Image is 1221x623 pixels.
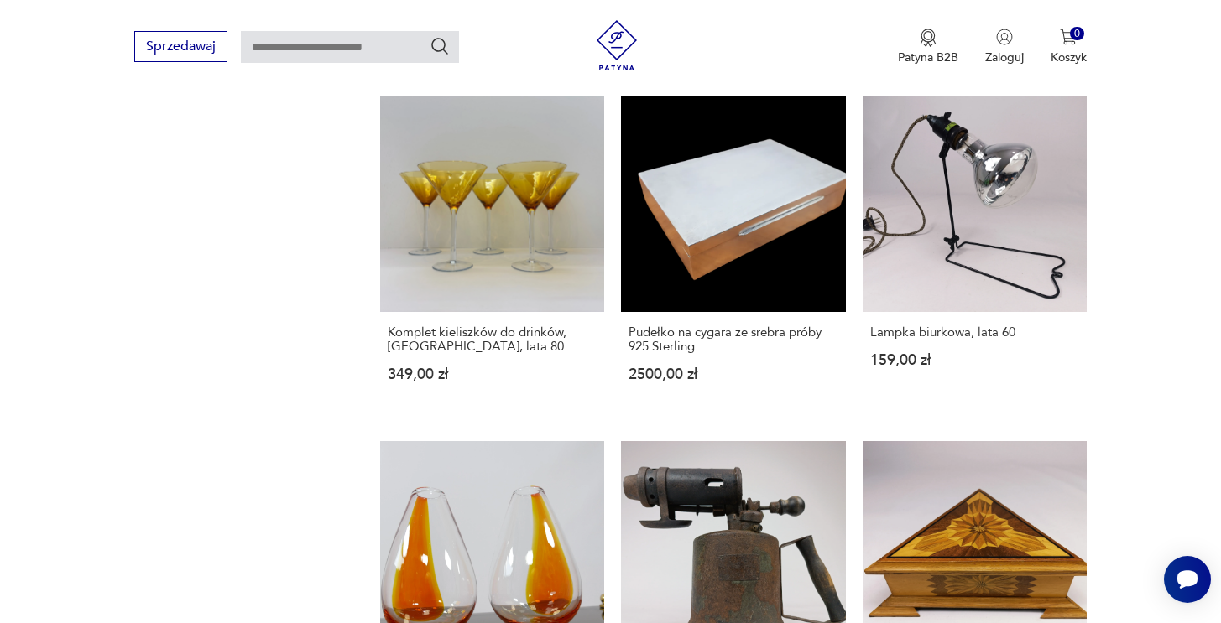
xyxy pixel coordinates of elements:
[388,367,597,382] p: 349,00 zł
[870,353,1079,367] p: 159,00 zł
[898,29,958,65] a: Ikona medaluPatyna B2B
[870,325,1079,340] h3: Lampka biurkowa, lata 60
[920,29,937,47] img: Ikona medalu
[996,29,1013,45] img: Ikonka użytkownika
[430,36,450,56] button: Szukaj
[1164,556,1211,603] iframe: Smartsupp widget button
[629,325,837,354] h3: Pudełko na cygara ze srebra próby 925 Sterling
[380,88,604,414] a: Komplet kieliszków do drinków, Niemcy, lata 80.Komplet kieliszków do drinków, [GEOGRAPHIC_DATA], ...
[629,367,837,382] p: 2500,00 zł
[898,49,958,65] p: Patyna B2B
[985,29,1024,65] button: Zaloguj
[134,42,227,54] a: Sprzedawaj
[863,88,1087,414] a: Lampka biurkowa, lata 60Lampka biurkowa, lata 60159,00 zł
[134,31,227,62] button: Sprzedawaj
[1060,29,1077,45] img: Ikona koszyka
[592,20,642,70] img: Patyna - sklep z meblami i dekoracjami vintage
[1051,49,1087,65] p: Koszyk
[621,88,845,414] a: Pudełko na cygara ze srebra próby 925 SterlingPudełko na cygara ze srebra próby 925 Sterling2500,...
[898,29,958,65] button: Patyna B2B
[388,325,597,354] h3: Komplet kieliszków do drinków, [GEOGRAPHIC_DATA], lata 80.
[985,49,1024,65] p: Zaloguj
[1051,29,1087,65] button: 0Koszyk
[1070,27,1084,41] div: 0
